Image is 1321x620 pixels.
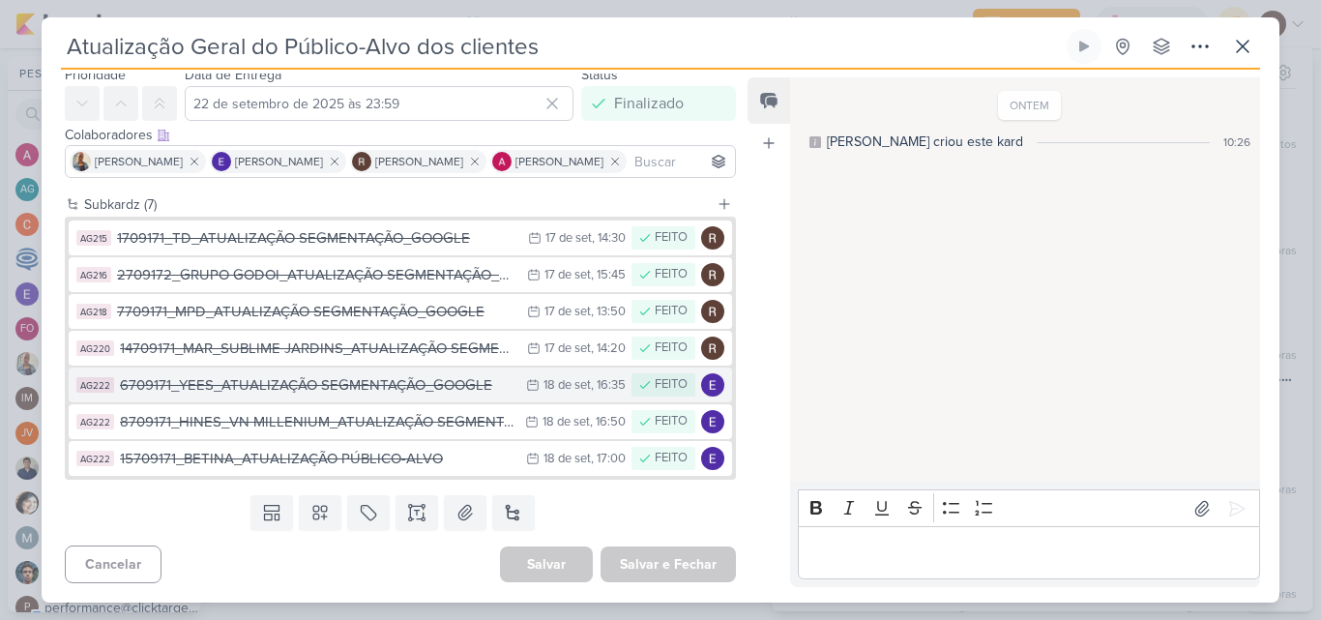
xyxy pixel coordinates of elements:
[591,379,626,392] div: , 16:35
[65,125,736,145] div: Colaboradores
[69,294,732,329] button: AG218 7709171_MPD_ATUALIZAÇÃO SEGMENTAÇÃO_GOOGLE 17 de set , 13:50 FEITO
[701,337,724,360] img: Rafael Dornelles
[614,92,684,115] div: Finalizado
[631,150,731,173] input: Buscar
[120,448,516,470] div: 15709171_BETINA_ATUALIZAÇÃO PÚBLICO-ALVO
[655,375,688,395] div: FEITO
[72,152,91,171] img: Iara Santos
[117,227,518,250] div: 1709171_TD_ATUALIZAÇÃO SEGMENTAÇÃO_GOOGLE
[69,257,732,292] button: AG216 2709172_GRUPO GODOI_ATUALIZAÇÃO SEGMENTAÇÃO_GOOGLE 17 de set , 15:45 FEITO
[592,232,626,245] div: , 14:30
[76,267,111,282] div: AG216
[515,153,603,170] span: [PERSON_NAME]
[76,414,114,429] div: AG222
[798,489,1260,527] div: Editor toolbar
[76,304,111,319] div: AG218
[69,441,732,476] button: AG222 15709171_BETINA_ATUALIZAÇÃO PÚBLICO-ALVO 18 de set , 17:00 FEITO
[545,232,592,245] div: 17 de set
[798,526,1260,579] div: Editor editing area: main
[76,377,114,393] div: AG222
[120,374,516,397] div: 6709171_YEES_ATUALIZAÇÃO SEGMENTAÇÃO_GOOGLE
[655,265,688,284] div: FEITO
[544,306,591,318] div: 17 de set
[76,451,114,466] div: AG222
[76,230,111,246] div: AG215
[655,302,688,321] div: FEITO
[655,228,688,248] div: FEITO
[185,86,573,121] input: Select a date
[655,412,688,431] div: FEITO
[827,132,1023,152] div: [PERSON_NAME] criou este kard
[117,301,517,323] div: 7709171_MPD_ATUALIZAÇÃO SEGMENTAÇÃO_GOOGLE
[581,67,618,83] label: Status
[701,226,724,250] img: Rafael Dornelles
[69,368,732,402] button: AG222 6709171_YEES_ATUALIZAÇÃO SEGMENTAÇÃO_GOOGLE 18 de set , 16:35 FEITO
[701,373,724,397] img: Eduardo Quaresma
[492,152,512,171] img: Alessandra Gomes
[375,153,463,170] span: [PERSON_NAME]
[120,338,517,360] div: 14709171_MAR_SUBLIME JARDINS_ATUALIZAÇÃO SEGMENTAÇÃO_GOOGLE
[69,221,732,255] button: AG215 1709171_TD_ATUALIZAÇÃO SEGMENTAÇÃO_GOOGLE 17 de set , 14:30 FEITO
[544,269,591,281] div: 17 de set
[61,29,1063,64] input: Kard Sem Título
[235,153,323,170] span: [PERSON_NAME]
[591,453,626,465] div: , 17:00
[84,194,709,215] div: Subkardz (7)
[590,416,626,428] div: , 16:50
[591,342,626,355] div: , 14:20
[543,453,591,465] div: 18 de set
[352,152,371,171] img: Rafael Dornelles
[701,300,724,323] img: Rafael Dornelles
[1223,133,1250,151] div: 10:26
[120,411,515,433] div: 8709171_HINES_VN MILLENIUM_ATUALIZAÇÃO SEGMENTAÇÃO_GOOGLE
[591,306,626,318] div: , 13:50
[65,546,161,583] button: Cancelar
[701,410,724,433] img: Eduardo Quaresma
[65,67,126,83] label: Prioridade
[701,447,724,470] img: Eduardo Quaresma
[543,379,591,392] div: 18 de set
[185,67,281,83] label: Data de Entrega
[69,331,732,366] button: AG220 14709171_MAR_SUBLIME JARDINS_ATUALIZAÇÃO SEGMENTAÇÃO_GOOGLE 17 de set , 14:20 FEITO
[212,152,231,171] img: Eduardo Quaresma
[701,263,724,286] img: Rafael Dornelles
[76,340,114,356] div: AG220
[95,153,183,170] span: [PERSON_NAME]
[544,342,591,355] div: 17 de set
[655,339,688,358] div: FEITO
[591,269,626,281] div: , 15:45
[581,86,736,121] button: Finalizado
[1076,39,1092,54] div: Ligar relógio
[117,264,517,286] div: 2709172_GRUPO GODOI_ATUALIZAÇÃO SEGMENTAÇÃO_GOOGLE
[69,404,732,439] button: AG222 8709171_HINES_VN MILLENIUM_ATUALIZAÇÃO SEGMENTAÇÃO_GOOGLE 18 de set , 16:50 FEITO
[655,449,688,468] div: FEITO
[543,416,590,428] div: 18 de set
